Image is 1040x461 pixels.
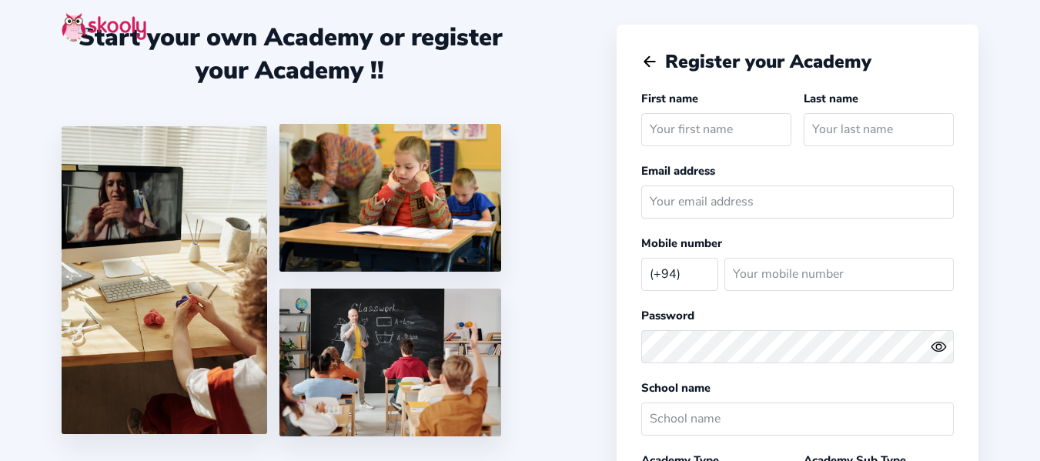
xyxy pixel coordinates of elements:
[665,49,871,74] span: Register your Academy
[641,53,658,70] button: arrow back outline
[641,236,722,251] label: Mobile number
[724,258,954,291] input: Your mobile number
[62,126,267,434] img: 1.jpg
[279,124,501,272] img: 4.png
[641,403,954,436] input: School name
[641,380,711,396] label: School name
[641,163,715,179] label: Email address
[931,339,947,355] ion-icon: eye outline
[804,113,954,146] input: Your last name
[641,185,954,219] input: Your email address
[641,308,694,323] label: Password
[641,113,791,146] input: Your first name
[804,91,858,106] label: Last name
[279,289,501,436] img: 5.png
[931,339,954,355] button: eye outlineeye off outline
[62,12,146,42] img: skooly-logo.png
[641,91,698,106] label: First name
